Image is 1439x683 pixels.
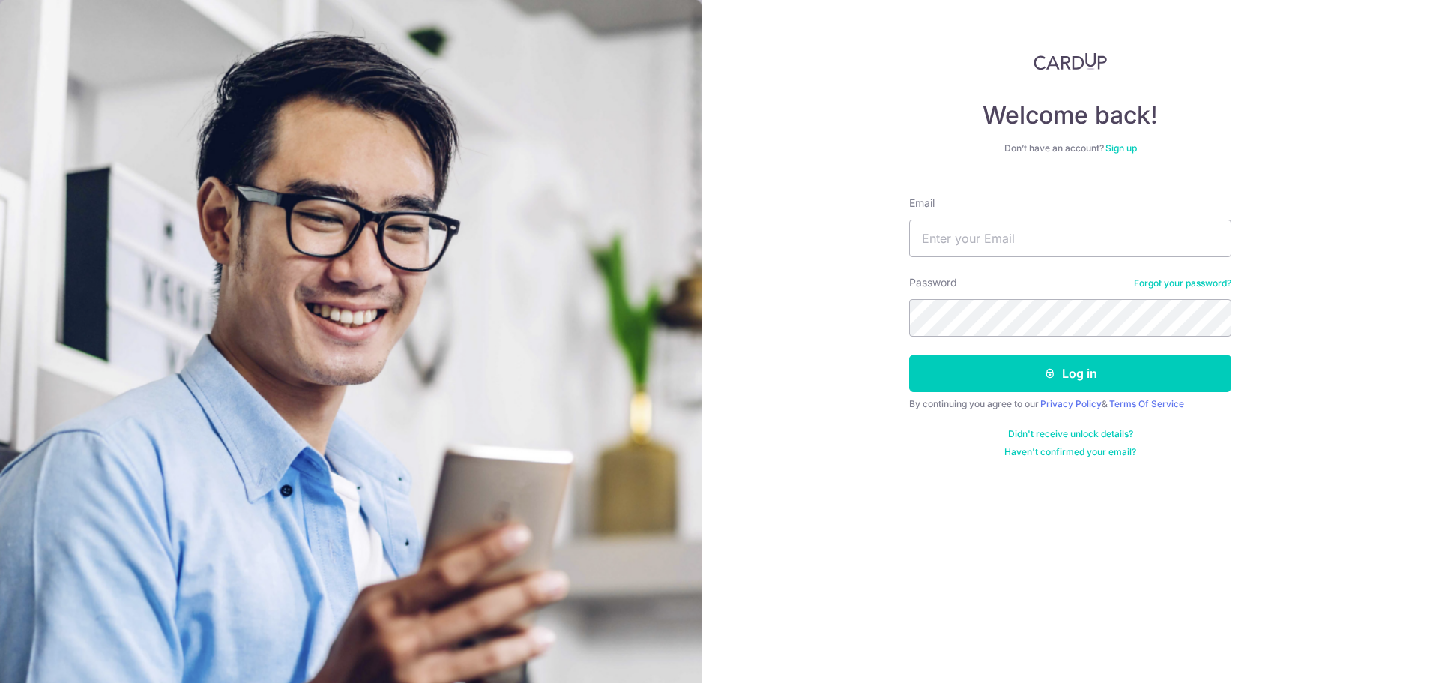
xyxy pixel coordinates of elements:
[909,100,1231,130] h4: Welcome back!
[1109,398,1184,409] a: Terms Of Service
[1040,398,1102,409] a: Privacy Policy
[909,196,935,211] label: Email
[1004,446,1136,458] a: Haven't confirmed your email?
[909,355,1231,392] button: Log in
[1034,52,1107,70] img: CardUp Logo
[1134,277,1231,289] a: Forgot your password?
[909,220,1231,257] input: Enter your Email
[909,142,1231,154] div: Don’t have an account?
[1008,428,1133,440] a: Didn't receive unlock details?
[909,398,1231,410] div: By continuing you agree to our &
[1105,142,1137,154] a: Sign up
[909,275,957,290] label: Password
